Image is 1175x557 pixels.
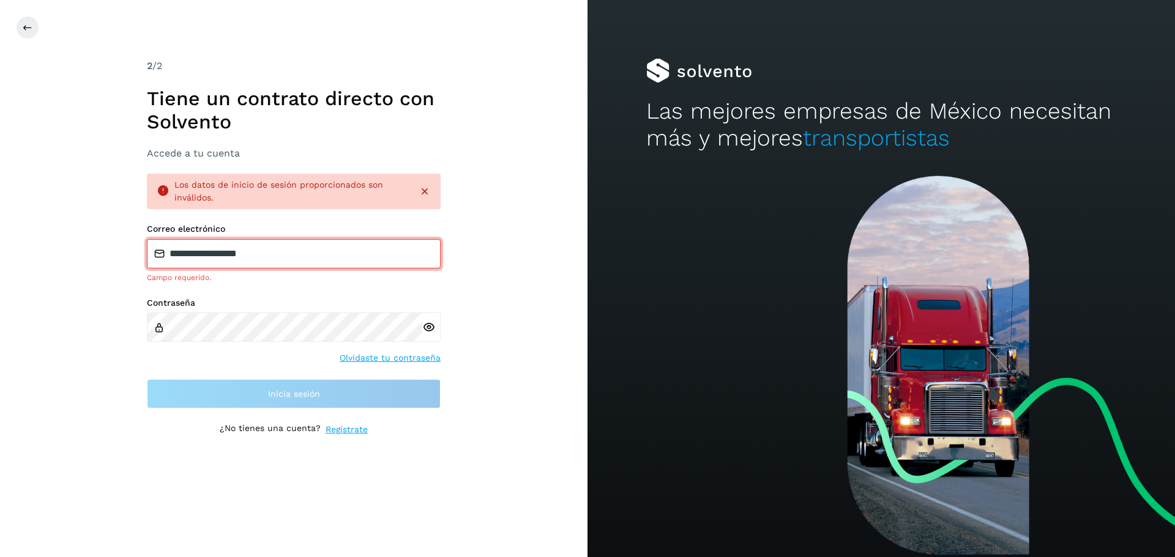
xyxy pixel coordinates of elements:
[174,179,409,204] div: Los datos de inicio de sesión proporcionados son inválidos.
[268,389,320,398] span: Inicia sesión
[326,423,368,436] a: Regístrate
[147,147,441,159] h3: Accede a tu cuenta
[147,298,441,308] label: Contraseña
[147,60,152,72] span: 2
[201,451,387,498] iframe: reCAPTCHA
[340,352,441,364] a: Olvidaste tu contraseña
[147,224,441,234] label: Correo electrónico
[220,423,321,436] p: ¿No tienes una cuenta?
[147,59,441,73] div: /2
[646,98,1116,152] h2: Las mejores empresas de México necesitan más y mejores
[147,87,441,134] h1: Tiene un contrato directo con Solvento
[803,125,950,151] span: transportistas
[147,272,441,283] div: Campo requerido.
[147,379,441,408] button: Inicia sesión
